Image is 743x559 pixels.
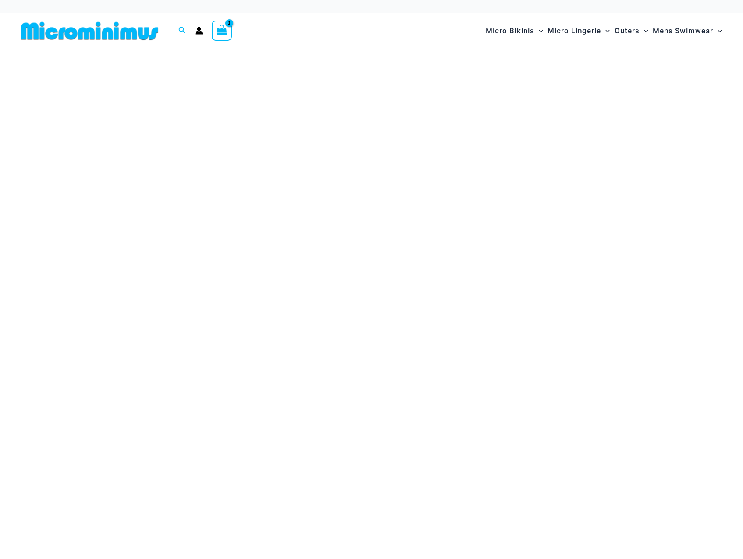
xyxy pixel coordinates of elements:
[615,20,640,42] span: Outers
[482,16,725,46] nav: Site Navigation
[601,20,610,42] span: Menu Toggle
[483,18,545,44] a: Micro BikinisMenu ToggleMenu Toggle
[612,18,651,44] a: OutersMenu ToggleMenu Toggle
[653,20,713,42] span: Mens Swimwear
[713,20,722,42] span: Menu Toggle
[651,18,724,44] a: Mens SwimwearMenu ToggleMenu Toggle
[18,21,162,41] img: MM SHOP LOGO FLAT
[212,21,232,41] a: View Shopping Cart, empty
[640,20,648,42] span: Menu Toggle
[534,20,543,42] span: Menu Toggle
[547,20,601,42] span: Micro Lingerie
[178,25,186,36] a: Search icon link
[195,27,203,35] a: Account icon link
[486,20,534,42] span: Micro Bikinis
[545,18,612,44] a: Micro LingerieMenu ToggleMenu Toggle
